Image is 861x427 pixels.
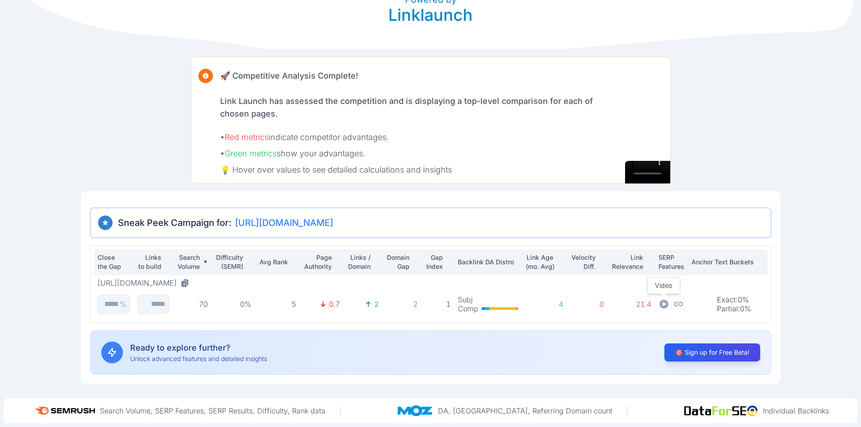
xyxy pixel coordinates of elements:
[98,216,763,230] h3: Sneak Peek Campaign for:
[611,300,651,309] p: 21.4
[692,258,764,267] p: Anchor Text Buckets
[137,253,162,271] p: Links to build
[259,300,296,309] p: 5
[98,278,193,287] button: [URL][DOMAIN_NAME]
[130,354,267,363] p: Unlock advanced features and detailed insights
[98,253,122,271] p: Close the Gap
[611,253,643,271] p: Link Relevance
[225,132,268,142] span: Red metrics
[100,406,325,415] p: Search Volume, SERP Features, SERP Results, Difficulty, Rank data
[717,295,751,304] p: Exact : 0%
[220,164,596,176] p: 💡 Hover over values to see detailed calculations and insights
[570,253,596,271] p: Velocity Diff.
[398,405,438,416] img: moz_logo.a3998d80.png
[525,253,555,271] p: Link Age (mo. Avg)
[215,300,251,309] p: 0%
[438,406,612,415] p: DA, [GEOGRAPHIC_DATA], Referring Domain count
[220,70,358,82] p: 🚀 Competitive Analysis Complete!
[347,253,371,271] p: Links / Domain
[329,300,340,309] p: 0.7
[225,149,277,158] span: Green metrics
[177,300,208,309] p: 70
[458,258,518,267] p: Backlink DA Distro
[388,6,473,24] p: Linklaunch
[220,95,596,120] p: Link Launch has assessed the competition and is displaying a top-level comparison for each of cho...
[425,253,443,271] p: Gap Index
[386,300,418,309] p: 2
[386,253,410,271] p: Domain Gap
[32,402,100,420] img: semrush_logo.573af308.png
[458,295,478,304] p: Subj
[655,282,673,289] span: Video
[215,253,244,271] p: Difficulty (SEMR)
[259,258,288,267] p: Avg Rank
[763,406,829,415] p: Individual Backlinks
[717,304,751,313] p: Partial : 0%
[570,300,604,309] p: 0
[425,300,451,309] p: 1
[120,300,127,309] p: %
[177,253,200,271] p: Search Volume
[374,300,379,309] p: 2
[220,147,596,160] p: • show your advantages.
[525,300,563,309] p: 4
[684,405,763,416] img: data_for_seo_logo.e5120ddb.png
[303,253,332,271] p: Page Authority
[458,304,478,313] p: Comp
[130,342,267,354] p: Ready to explore further?
[664,343,760,361] button: 🎯 Sign up for Free Beta!
[659,253,684,271] p: SERP Features
[235,216,333,229] span: [URL][DOMAIN_NAME]
[220,131,596,144] p: • indicate competitor advantages.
